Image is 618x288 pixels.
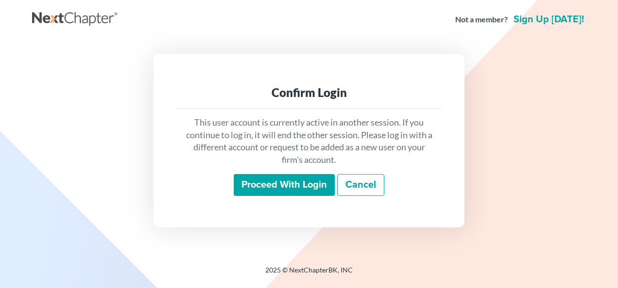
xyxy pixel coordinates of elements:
[234,174,335,196] input: Proceed with login
[512,15,586,24] a: Sign up [DATE]!
[185,85,433,100] div: Confirm Login
[32,265,586,283] div: 2025 © NextChapterBK, INC
[337,174,384,196] a: Cancel
[455,14,508,25] strong: Not a member?
[185,116,433,166] p: This user account is currently active in another session. If you continue to log in, it will end ...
